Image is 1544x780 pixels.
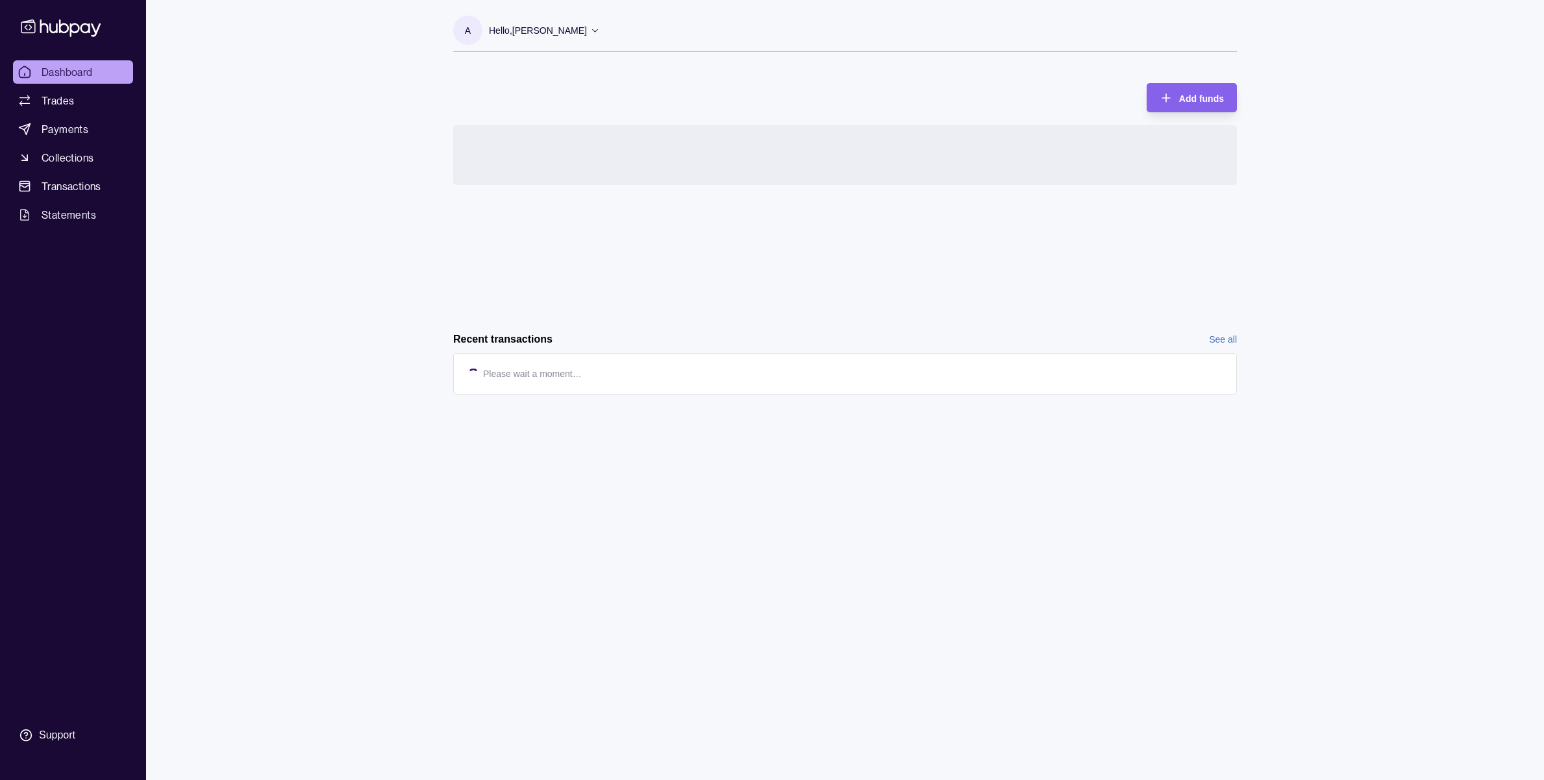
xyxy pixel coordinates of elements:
[1179,93,1224,104] span: Add funds
[42,207,96,223] span: Statements
[42,121,88,137] span: Payments
[39,728,75,742] div: Support
[42,150,93,165] span: Collections
[13,89,133,112] a: Trades
[483,367,582,381] p: Please wait a moment…
[453,332,553,347] h2: Recent transactions
[42,178,101,194] span: Transactions
[1147,83,1237,112] button: Add funds
[13,117,133,141] a: Payments
[13,203,133,226] a: Statements
[13,60,133,84] a: Dashboard
[42,64,93,80] span: Dashboard
[13,722,133,749] a: Support
[1209,332,1237,347] a: See all
[13,175,133,198] a: Transactions
[42,93,74,108] span: Trades
[489,23,587,38] p: Hello, [PERSON_NAME]
[465,23,471,38] p: A
[13,146,133,169] a: Collections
